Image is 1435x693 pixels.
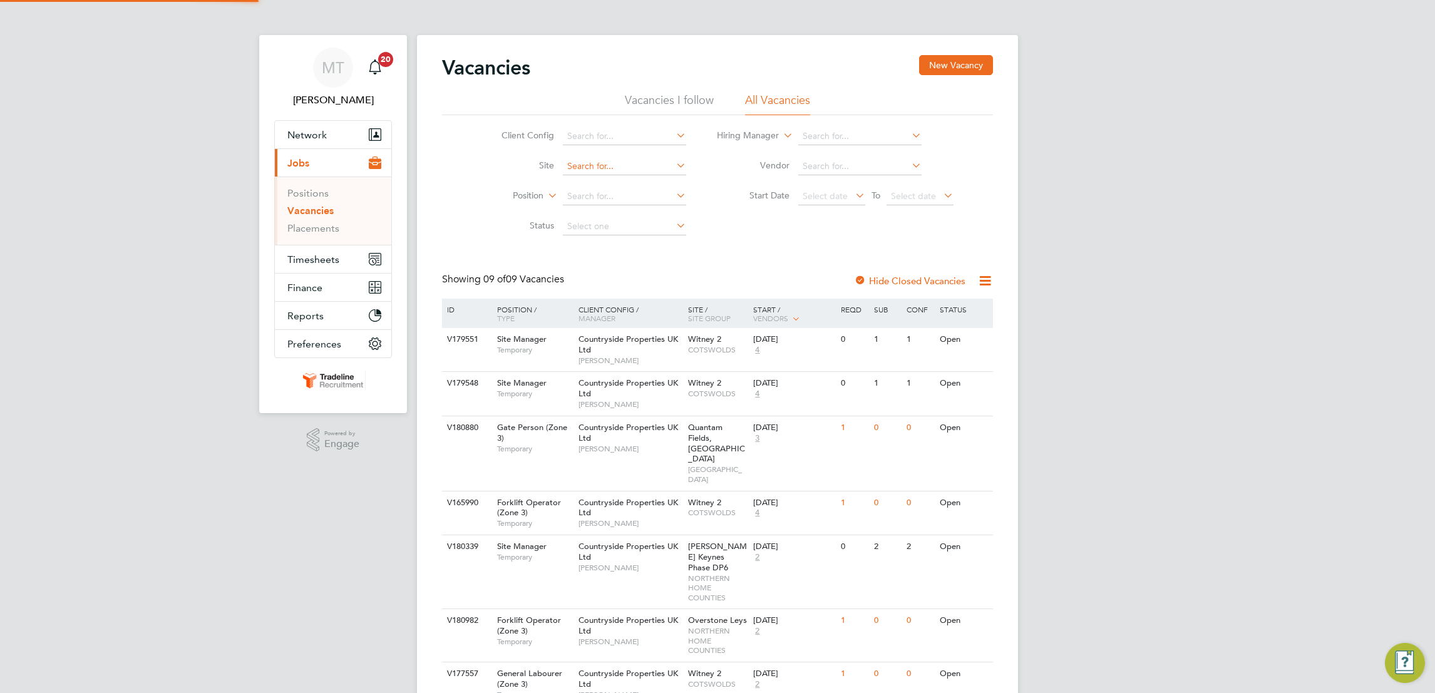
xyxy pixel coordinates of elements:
[871,328,903,351] div: 1
[287,282,322,294] span: Finance
[753,542,835,552] div: [DATE]
[937,372,991,395] div: Open
[838,372,870,395] div: 0
[838,491,870,515] div: 1
[919,55,993,75] button: New Vacancy
[274,93,392,108] span: Marina Takkou
[871,609,903,632] div: 0
[287,205,334,217] a: Vacancies
[287,338,341,350] span: Preferences
[579,637,682,647] span: [PERSON_NAME]
[274,48,392,108] a: MT[PERSON_NAME]
[688,573,748,603] span: NORTHERN HOME COUNTIES
[753,626,761,637] span: 2
[903,299,936,320] div: Conf
[707,130,779,142] label: Hiring Manager
[871,299,903,320] div: Sub
[275,302,391,329] button: Reports
[563,218,686,235] input: Select one
[563,128,686,145] input: Search for...
[444,662,488,685] div: V177557
[854,275,965,287] label: Hide Closed Vacancies
[579,444,682,454] span: [PERSON_NAME]
[753,423,835,433] div: [DATE]
[838,416,870,439] div: 1
[259,35,407,413] nav: Main navigation
[937,416,991,439] div: Open
[625,93,714,115] li: Vacancies I follow
[444,609,488,632] div: V180982
[688,626,748,655] span: NORTHERN HOME COUNTIES
[274,371,392,391] a: Go to home page
[688,615,747,625] span: Overstone Leys
[579,497,678,518] span: Countryside Properties UK Ltd
[497,334,547,344] span: Site Manager
[287,187,329,199] a: Positions
[497,377,547,388] span: Site Manager
[891,190,936,202] span: Select date
[903,609,936,632] div: 0
[753,669,835,679] div: [DATE]
[579,668,678,689] span: Countryside Properties UK Ltd
[363,48,388,88] a: 20
[688,541,747,573] span: [PERSON_NAME] Keynes Phase DP6
[838,328,870,351] div: 0
[1385,643,1425,683] button: Engage Resource Center
[803,190,848,202] span: Select date
[579,422,678,443] span: Countryside Properties UK Ltd
[903,328,936,351] div: 1
[688,345,748,355] span: COTSWOLDS
[688,679,748,689] span: COTSWOLDS
[903,662,936,685] div: 0
[324,428,359,439] span: Powered by
[717,190,790,201] label: Start Date
[937,662,991,685] div: Open
[753,313,788,323] span: Vendors
[838,662,870,685] div: 1
[753,552,761,563] span: 2
[497,518,572,528] span: Temporary
[275,149,391,177] button: Jobs
[838,609,870,632] div: 1
[324,439,359,449] span: Engage
[753,498,835,508] div: [DATE]
[871,491,903,515] div: 0
[688,508,748,518] span: COTSWOLDS
[444,535,488,558] div: V180339
[753,389,761,399] span: 4
[275,121,391,148] button: Network
[579,518,682,528] span: [PERSON_NAME]
[563,188,686,205] input: Search for...
[688,334,721,344] span: Witney 2
[798,158,922,175] input: Search for...
[717,160,790,171] label: Vendor
[497,668,562,689] span: General Labourer (Zone 3)
[497,497,561,518] span: Forklift Operator (Zone 3)
[444,416,488,439] div: V180880
[483,273,564,285] span: 09 Vacancies
[753,378,835,389] div: [DATE]
[497,422,567,443] span: Gate Person (Zone 3)
[378,52,393,67] span: 20
[688,422,745,465] span: Quantam Fields, [GEOGRAPHIC_DATA]
[579,563,682,573] span: [PERSON_NAME]
[287,157,309,169] span: Jobs
[442,55,530,80] h2: Vacancies
[287,222,339,234] a: Placements
[688,377,721,388] span: Witney 2
[937,609,991,632] div: Open
[685,299,751,329] div: Site /
[688,465,748,484] span: [GEOGRAPHIC_DATA]
[579,334,678,355] span: Countryside Properties UK Ltd
[688,389,748,399] span: COTSWOLDS
[442,273,567,286] div: Showing
[497,313,515,323] span: Type
[488,299,575,329] div: Position /
[937,328,991,351] div: Open
[579,313,615,323] span: Manager
[575,299,685,329] div: Client Config /
[275,245,391,273] button: Timesheets
[579,615,678,636] span: Countryside Properties UK Ltd
[444,491,488,515] div: V165990
[903,535,936,558] div: 2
